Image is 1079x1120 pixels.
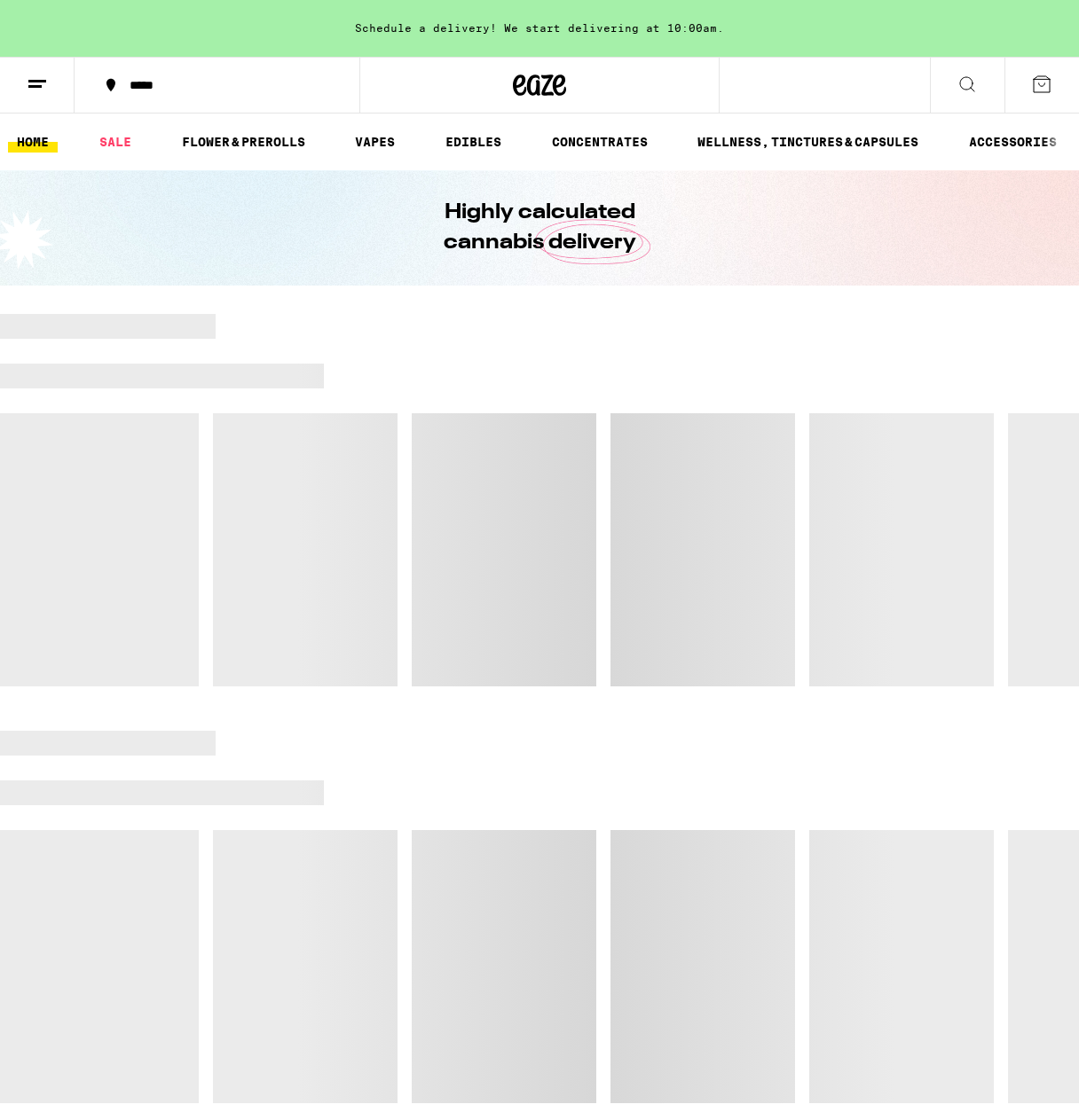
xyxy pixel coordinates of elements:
[91,131,140,153] a: SALE
[543,131,657,153] a: CONCENTRATES
[689,131,927,153] a: WELLNESS, TINCTURES & CAPSULES
[960,131,1066,153] a: ACCESSORIES
[346,131,404,153] a: VAPES
[393,198,686,258] h1: Highly calculated cannabis delivery
[8,131,58,153] a: HOME
[437,131,510,153] a: EDIBLES
[173,131,314,153] a: FLOWER & PREROLLS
